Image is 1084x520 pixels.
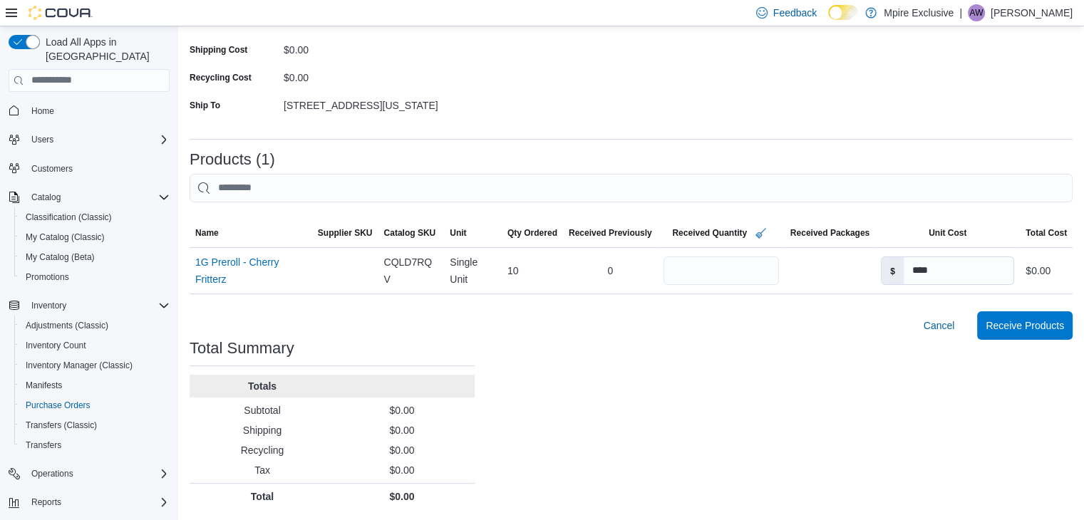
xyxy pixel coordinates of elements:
span: Catalog [31,192,61,203]
button: Cancel [918,311,961,340]
p: $0.00 [335,423,469,437]
h3: Products (1) [190,151,275,168]
span: Reports [26,494,170,511]
button: Catalog [26,189,66,206]
img: Cova [29,6,93,20]
a: My Catalog (Classic) [20,229,110,246]
button: Customers [3,158,175,179]
div: Single Unit [444,248,502,293]
button: Users [26,131,59,148]
h3: Total Summary [190,340,294,357]
a: Classification (Classic) [20,209,118,226]
span: Inventory [31,300,66,311]
button: Users [3,130,175,150]
button: Receive Products [977,311,1073,340]
a: Home [26,103,60,120]
span: Users [26,131,170,148]
span: Feedback [773,6,817,20]
span: Received Previously [569,227,652,239]
button: Adjustments (Classic) [14,316,175,336]
span: Qty Ordered [507,227,557,239]
span: Unit Cost [929,227,966,239]
input: Dark Mode [828,5,858,20]
span: Home [31,105,54,117]
button: Transfers [14,435,175,455]
a: My Catalog (Beta) [20,249,100,266]
button: Purchase Orders [14,395,175,415]
div: 10 [502,256,563,285]
button: Operations [26,465,79,482]
a: Transfers (Classic) [20,417,103,434]
span: Inventory Manager (Classic) [26,360,133,371]
span: Catalog SKU [383,227,435,239]
button: Name [190,222,312,244]
button: Transfers (Classic) [14,415,175,435]
p: $0.00 [335,489,469,504]
a: Manifests [20,377,68,394]
span: Receive Products [986,318,1064,333]
button: Manifests [14,375,175,395]
span: Load All Apps in [GEOGRAPHIC_DATA] [40,35,170,63]
span: Transfers (Classic) [20,417,170,434]
p: Total [195,489,329,504]
span: Purchase Orders [26,400,91,411]
span: Name [195,227,219,239]
div: $0.00 [284,38,475,56]
p: [PERSON_NAME] [991,4,1073,21]
span: Classification (Classic) [20,209,170,226]
span: Inventory Manager (Classic) [20,357,170,374]
button: Home [3,100,175,121]
span: Users [31,134,53,145]
a: 1G Preroll - Cherry Fritterz [195,254,306,288]
span: CQLD7RQV [383,254,438,288]
span: Manifests [20,377,170,394]
button: Inventory [26,297,72,314]
button: Inventory Count [14,336,175,355]
input: This is a search bar. After typing your query, hit enter to filter the results lower in the page. [190,174,1073,202]
span: Operations [31,468,73,479]
span: Received Packages [790,227,869,239]
span: Catalog [26,189,170,206]
div: Alexsa Whaley [968,4,985,21]
label: Ship To [190,100,220,111]
span: Classification (Classic) [26,212,112,223]
button: Catalog SKU [378,222,444,244]
span: Total Cost [1026,227,1067,239]
span: Adjustments (Classic) [20,317,170,334]
label: $ [882,257,904,284]
button: My Catalog (Beta) [14,247,175,267]
label: Shipping Cost [190,44,247,56]
span: Transfers (Classic) [26,420,97,431]
span: Promotions [26,271,69,283]
span: Received Quantity [672,224,770,241]
span: Customers [31,163,73,175]
button: Operations [3,464,175,484]
span: Transfers [26,440,61,451]
button: My Catalog (Classic) [14,227,175,247]
span: Manifests [26,380,62,391]
button: Reports [26,494,67,511]
p: $0.00 [335,443,469,457]
p: Recycling [195,443,329,457]
p: $0.00 [335,463,469,477]
a: Adjustments (Classic) [20,317,114,334]
span: My Catalog (Beta) [26,251,95,263]
span: Home [26,102,170,120]
p: Shipping [195,423,329,437]
a: Inventory Manager (Classic) [20,357,138,374]
div: $0.00 [284,66,475,83]
p: Tax [195,463,329,477]
button: Promotions [14,267,175,287]
span: Inventory Count [26,340,86,351]
span: Adjustments (Classic) [26,320,108,331]
span: Reports [31,496,61,508]
button: Classification (Classic) [14,207,175,227]
span: Received Quantity [672,227,747,239]
span: Inventory Count [20,337,170,354]
p: Totals [195,379,329,393]
button: Inventory [3,296,175,316]
span: Customers [26,160,170,177]
button: Catalog [3,187,175,207]
span: AW [969,4,983,21]
a: Purchase Orders [20,397,96,414]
